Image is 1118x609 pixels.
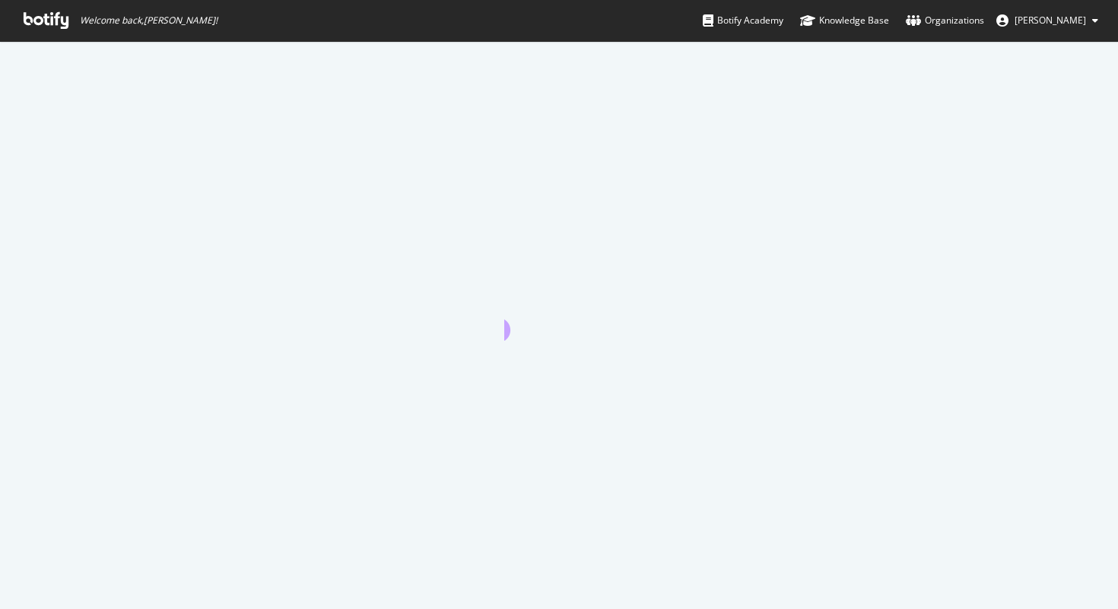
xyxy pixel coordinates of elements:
span: Benjamin Palatan [1015,14,1086,27]
button: [PERSON_NAME] [984,8,1110,33]
div: Knowledge Base [800,13,889,28]
div: Organizations [906,13,984,28]
div: Botify Academy [703,13,783,28]
span: Welcome back, [PERSON_NAME] ! [80,14,218,27]
div: animation [504,286,614,341]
